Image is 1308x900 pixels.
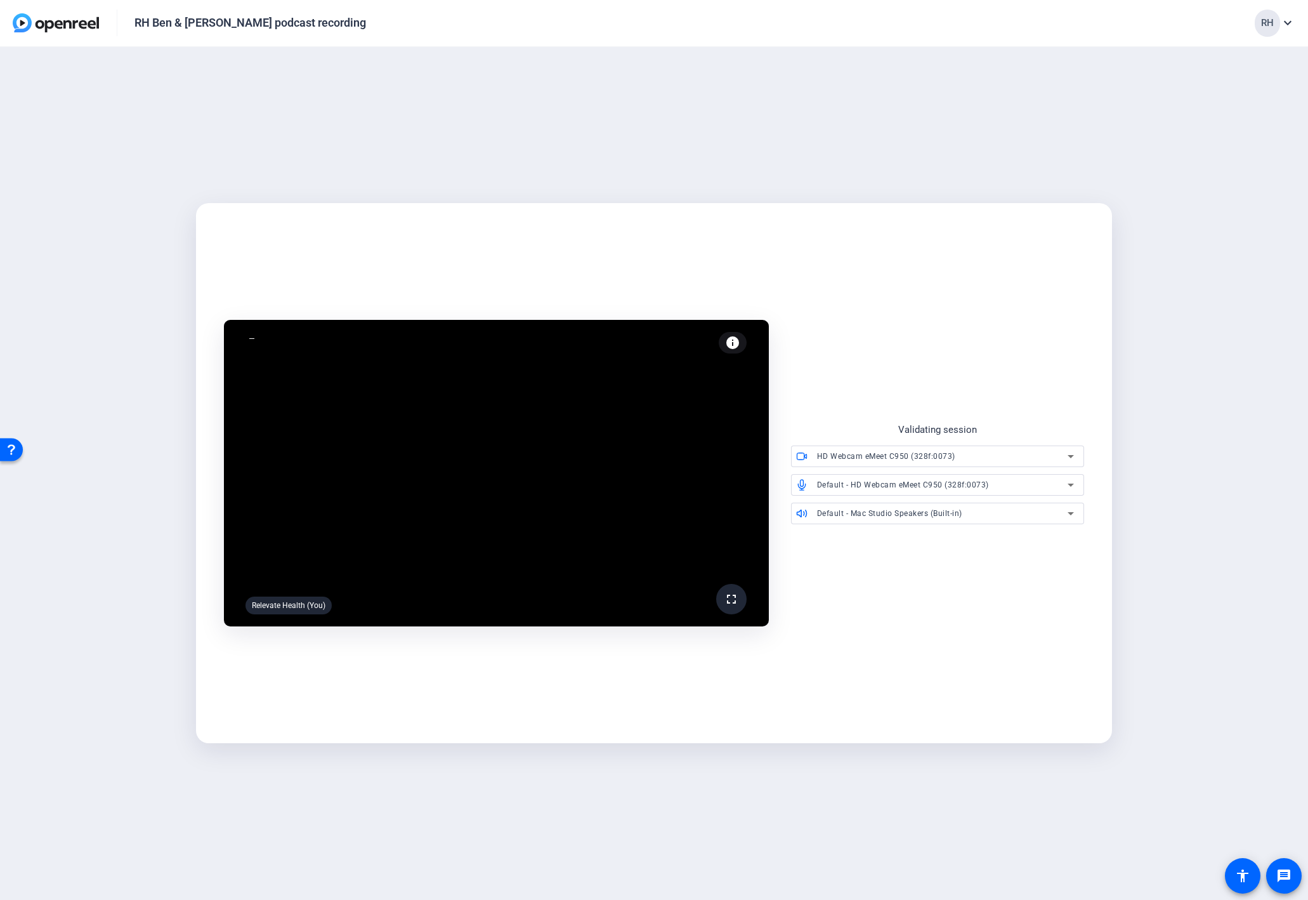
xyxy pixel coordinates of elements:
img: OpenReel logo [13,13,99,32]
div: RH Ben & [PERSON_NAME] podcast recording [134,15,366,30]
div: Validating session [898,423,977,437]
span: Default - HD Webcam eMeet C950 (328f:0073) [817,480,989,489]
mat-icon: info [725,335,740,350]
div: RH [1255,10,1280,37]
mat-icon: fullscreen [724,592,739,607]
div: Relevate Health (You) [245,597,332,614]
mat-icon: message [1276,868,1292,883]
span: HD Webcam eMeet C950 (328f:0073) [817,452,955,461]
mat-icon: accessibility [1235,868,1250,883]
mat-icon: expand_more [1280,15,1295,30]
span: Default - Mac Studio Speakers (Built-in) [817,509,962,518]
